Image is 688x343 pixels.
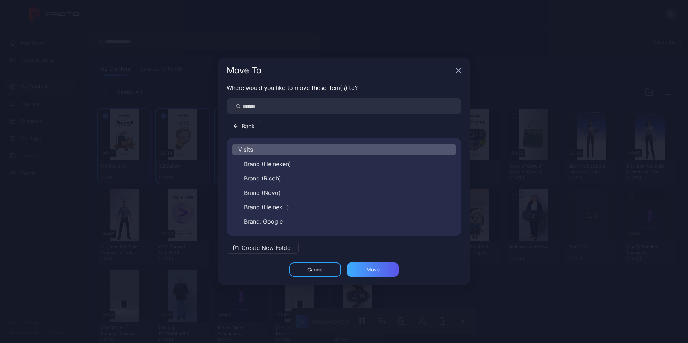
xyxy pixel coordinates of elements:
[244,188,281,197] span: Brand (Novo)
[366,267,380,273] div: Move
[241,122,255,131] span: Back
[238,145,253,154] span: Visits
[232,201,456,213] button: Brand (Heinek...)
[227,66,453,75] div: Move To
[232,216,456,227] button: Brand: Google
[227,83,461,92] p: Where would you like to move these item(s) to?
[289,262,341,277] button: Cancel
[227,120,261,132] button: Back
[241,243,293,252] span: Create New Folder
[232,158,456,170] button: Brand (Heineken)
[244,203,289,211] span: Brand (Heinek...)
[307,267,323,273] div: Cancel
[227,242,299,254] button: Create New Folder
[244,174,281,183] span: Brand (Ricoh)
[244,160,291,168] span: Brand (Heineken)
[347,262,399,277] button: Move
[232,187,456,198] button: Brand (Novo)
[232,173,456,184] button: Brand (Ricoh)
[244,217,283,226] span: Brand: Google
